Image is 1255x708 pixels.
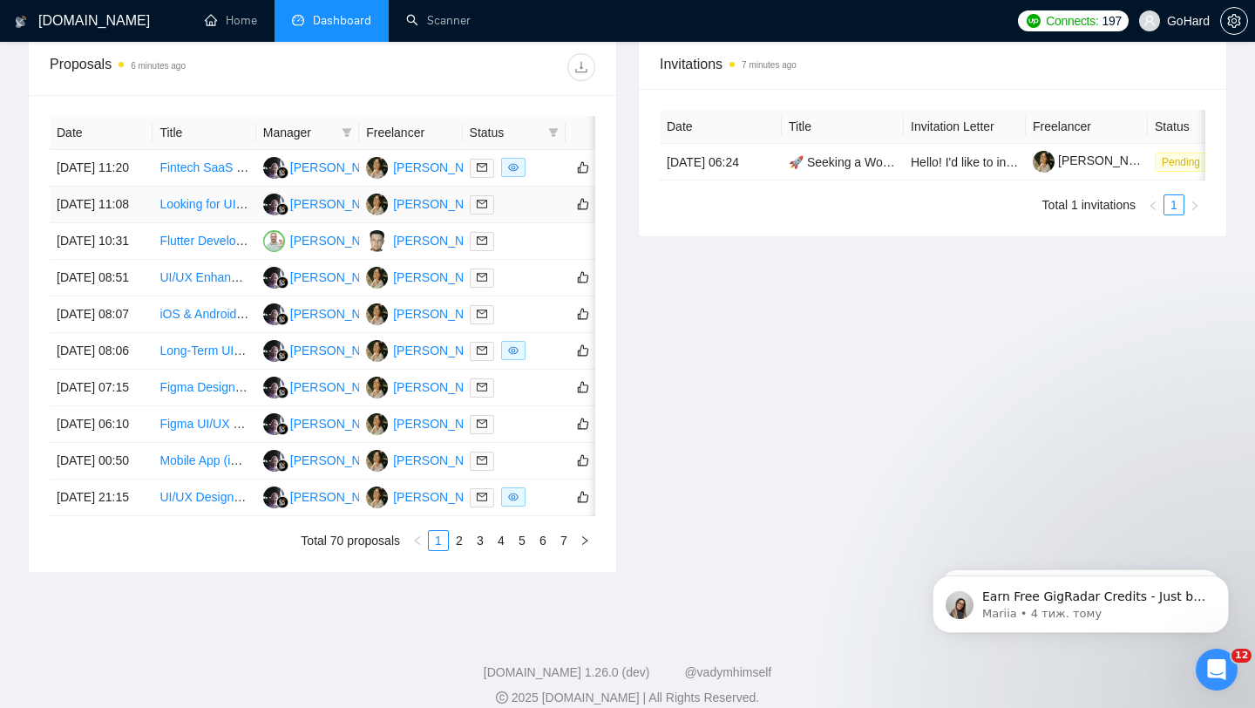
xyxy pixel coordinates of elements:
[263,343,390,357] a: RR[PERSON_NAME]
[1148,201,1158,211] span: left
[393,231,493,250] div: [PERSON_NAME]
[573,157,594,178] button: like
[50,53,322,81] div: Proposals
[1163,194,1184,215] li: 1
[1190,201,1200,211] span: right
[577,380,589,394] span: like
[508,492,519,502] span: eye
[159,344,545,357] a: Long-Term UI/UX Designer | $200–$300 Weekly | Landing page + CRO
[1184,194,1205,215] li: Next Page
[366,450,388,472] img: OT
[906,539,1255,661] iframe: Intercom notifications повідомлення
[577,453,589,467] span: like
[477,162,487,173] span: mail
[290,451,390,470] div: [PERSON_NAME]
[263,160,390,174] a: RR[PERSON_NAME]
[50,406,153,443] td: [DATE] 06:10
[412,535,423,546] span: left
[263,196,390,210] a: RR[PERSON_NAME]
[263,157,285,179] img: RR
[573,340,594,361] button: like
[1102,11,1122,31] span: 197
[290,158,390,177] div: [PERSON_NAME]
[393,341,493,360] div: [PERSON_NAME]
[1033,153,1158,167] a: [PERSON_NAME]
[1221,14,1247,28] span: setting
[496,691,508,704] span: copyright
[471,531,490,550] a: 3
[393,158,493,177] div: [PERSON_NAME]
[449,530,470,551] li: 2
[50,187,153,223] td: [DATE] 11:08
[366,416,493,430] a: OT[PERSON_NAME]
[1155,153,1207,172] span: Pending
[290,487,390,507] div: [PERSON_NAME]
[366,377,388,398] img: OT
[50,333,153,370] td: [DATE] 08:06
[406,13,471,28] a: searchScanner
[50,480,153,516] td: [DATE] 21:15
[789,155,1218,169] a: 🚀 Seeking a World-Class UI/UX Designer (Figma Expert) for Ongoing Projects
[159,307,440,321] a: iOS & Android App Design and Branding [Figma] 🇮🇩
[50,443,153,480] td: [DATE] 00:50
[366,413,388,435] img: OT
[393,487,493,507] div: [PERSON_NAME]
[50,116,153,150] th: Date
[1184,194,1205,215] button: right
[568,60,594,74] span: download
[508,162,519,173] span: eye
[290,378,390,397] div: [PERSON_NAME]
[393,451,493,470] div: [PERSON_NAME]
[153,480,255,516] td: UI/UX Designer (Part-Time, US Time Overlap) – Fintech / Stock Trading App
[477,455,487,466] span: mail
[548,127,559,138] span: filter
[263,230,285,252] img: IV
[276,460,288,472] img: gigradar-bm.png
[263,413,285,435] img: RR
[366,379,493,393] a: OT[PERSON_NAME]
[477,419,487,429] span: mail
[159,417,445,431] a: Figma UI/UX Designer Needed for Innovative Project
[512,531,532,550] a: 5
[366,340,388,362] img: OT
[580,535,590,546] span: right
[159,453,331,467] a: Mobile App (ios) Design Update
[153,260,255,296] td: UI/UX Enhancement for Emergent AI Gaming App
[292,14,304,26] span: dashboard
[366,160,493,174] a: OT[PERSON_NAME]
[477,382,487,392] span: mail
[782,144,904,180] td: 🚀 Seeking a World-Class UI/UX Designer (Figma Expert) for Ongoing Projects
[159,197,485,211] a: Looking for UI designer to simplified an existing UI on Figma
[50,223,153,260] td: [DATE] 10:31
[553,530,574,551] li: 7
[574,530,595,551] button: right
[533,530,553,551] li: 6
[573,413,594,434] button: like
[14,689,1241,707] div: 2025 [DOMAIN_NAME] | All Rights Reserved.
[159,234,406,248] a: Flutter Developer - ios and android Developer
[577,197,589,211] span: like
[491,530,512,551] li: 4
[263,450,285,472] img: RR
[153,187,255,223] td: Looking for UI designer to simplified an existing UI on Figma
[470,530,491,551] li: 3
[660,53,1205,75] span: Invitations
[131,61,186,71] time: 6 minutes ago
[533,531,553,550] a: 6
[366,233,493,247] a: BP[PERSON_NAME]
[159,270,430,284] a: UI/UX Enhancement for Emergent AI Gaming App
[477,345,487,356] span: mail
[263,453,390,466] a: RR[PERSON_NAME]
[290,231,390,250] div: [PERSON_NAME]
[263,377,285,398] img: RR
[366,269,493,283] a: OT[PERSON_NAME]
[1143,194,1163,215] li: Previous Page
[276,496,288,508] img: gigradar-bm.png
[1155,154,1214,168] a: Pending
[1164,195,1184,214] a: 1
[492,531,511,550] a: 4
